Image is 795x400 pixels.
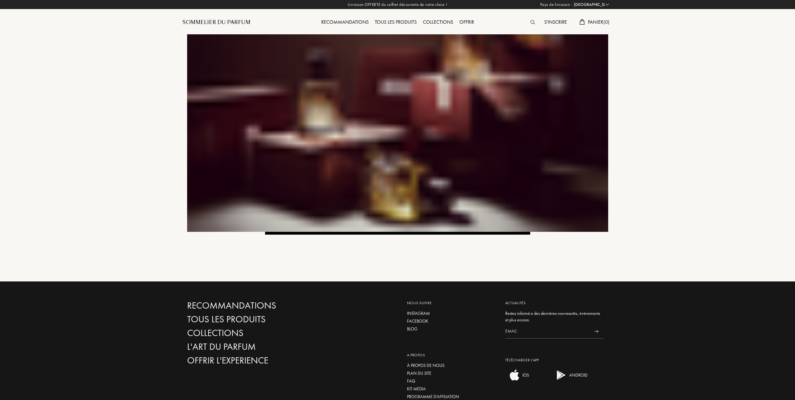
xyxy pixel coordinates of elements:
div: S'inscrire [541,18,570,27]
a: FAQ [407,378,496,384]
a: Blog [407,326,496,332]
span: Pays de livraison : [540,2,572,8]
a: Recommandations [318,19,372,25]
a: ios appIOS [505,377,529,383]
a: Kit media [407,386,496,392]
a: À propos de nous [407,362,496,369]
div: Recommandations [318,18,372,27]
a: android appANDROID [552,377,588,383]
a: Programme d’affiliation [407,393,496,400]
a: Sommelier du Parfum [182,19,250,26]
img: news_send.svg [594,330,599,333]
img: cart.svg [579,19,584,25]
img: android app [555,369,568,381]
div: IOS [521,369,529,381]
input: Email [505,324,589,339]
img: arrow_w.png [605,2,610,7]
a: Recommandations [187,300,321,311]
a: Facebook [407,318,496,324]
div: Offrir [456,18,477,27]
a: Plan du site [407,370,496,377]
a: S'inscrire [541,19,570,25]
div: Nous suivre [407,300,496,306]
div: Collections [420,18,456,27]
div: Actualités [505,300,604,306]
a: Tous les produits [187,314,321,325]
a: Collections [420,19,456,25]
a: L'Art du Parfum [187,341,321,352]
a: Collections [187,328,321,339]
a: Offrir [456,19,477,25]
img: ios app [508,369,521,381]
img: Frapin Banner [187,34,608,232]
div: Restez informé.e des dernières nouveautés, évènements et plus encore. [505,310,604,323]
span: Panier ( 0 ) [588,19,610,25]
a: Tous les produits [372,19,420,25]
img: search_icn.svg [531,20,535,24]
a: Offrir l'experience [187,355,321,366]
div: A propos [407,352,496,358]
div: Télécharger L’app [505,357,604,363]
a: Instagram [407,310,496,317]
div: ANDROID [568,369,588,381]
div: Tous les produits [372,18,420,27]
